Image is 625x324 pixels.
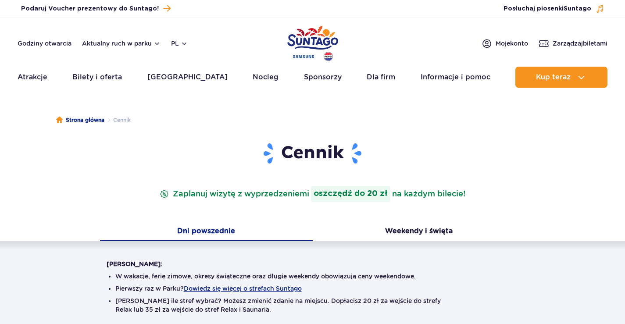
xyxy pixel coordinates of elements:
[171,39,188,48] button: pl
[536,73,571,81] span: Kup teraz
[18,67,47,88] a: Atrakcje
[82,40,161,47] button: Aktualny ruch w parku
[21,3,171,14] a: Podaruj Voucher prezentowy do Suntago!
[104,116,131,125] li: Cennik
[158,186,467,202] p: Zaplanuj wizytę z wyprzedzeniem na każdym bilecie!
[553,39,607,48] span: Zarządzaj biletami
[147,67,228,88] a: [GEOGRAPHIC_DATA]
[515,67,607,88] button: Kup teraz
[287,22,338,62] a: Park of Poland
[18,39,71,48] a: Godziny otwarcia
[253,67,279,88] a: Nocleg
[313,223,525,241] button: Weekendy i święta
[304,67,342,88] a: Sponsorzy
[72,67,122,88] a: Bilety i oferta
[184,285,302,292] button: Dowiedz się więcej o strefach Suntago
[107,142,519,165] h1: Cennik
[115,272,510,281] li: W wakacje, ferie zimowe, okresy świąteczne oraz długie weekendy obowiązują ceny weekendowe.
[56,116,104,125] a: Strona główna
[367,67,395,88] a: Dla firm
[539,38,607,49] a: Zarządzajbiletami
[21,4,159,13] span: Podaruj Voucher prezentowy do Suntago!
[504,4,604,13] button: Posłuchaj piosenkiSuntago
[421,67,490,88] a: Informacje i pomoc
[564,6,591,12] span: Suntago
[100,223,313,241] button: Dni powszednie
[311,186,390,202] strong: oszczędź do 20 zł
[496,39,528,48] span: Moje konto
[504,4,591,13] span: Posłuchaj piosenki
[482,38,528,49] a: Mojekonto
[115,284,510,293] li: Pierwszy raz w Parku?
[107,260,162,267] strong: [PERSON_NAME]:
[115,296,510,314] li: [PERSON_NAME] ile stref wybrać? Możesz zmienić zdanie na miejscu. Dopłacisz 20 zł za wejście do s...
